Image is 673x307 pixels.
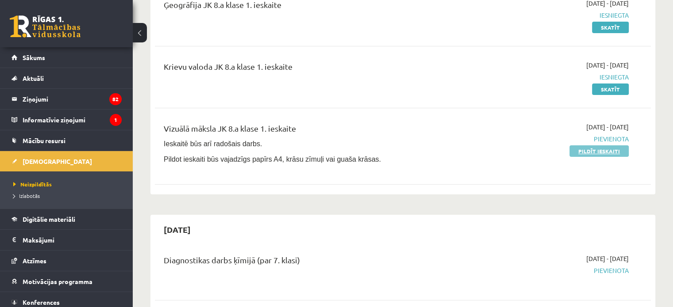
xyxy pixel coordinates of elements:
[483,11,629,20] span: Iesniegta
[13,181,52,188] span: Neizpildītās
[164,122,469,139] div: Vizuālā māksla JK 8.a klase 1. ieskaite
[483,72,629,82] span: Iesniegta
[23,136,65,144] span: Mācību resursi
[13,192,40,199] span: Izlabotās
[586,122,629,132] span: [DATE] - [DATE]
[592,83,629,95] a: Skatīt
[23,74,44,82] span: Aktuāli
[12,89,122,109] a: Ziņojumi82
[23,215,75,223] span: Digitālie materiāli
[164,254,469,270] div: Diagnostikas darbs ķīmijā (par 7. klasi)
[164,155,381,163] span: Pildot ieskaiti būs vajadzīgs papīrs A4, krāsu zīmuļi vai guaša krāsas.
[23,230,122,250] legend: Maksājumi
[164,140,262,148] span: Ieskaitē būs arī radošais darbs.
[12,250,122,271] a: Atzīmes
[23,89,122,109] legend: Ziņojumi
[12,130,122,151] a: Mācību resursi
[592,22,629,33] a: Skatīt
[23,277,92,285] span: Motivācijas programma
[13,192,124,200] a: Izlabotās
[483,134,629,144] span: Pievienota
[10,15,81,38] a: Rīgas 1. Tālmācības vidusskola
[23,110,122,130] legend: Informatīvie ziņojumi
[12,151,122,171] a: [DEMOGRAPHIC_DATA]
[12,230,122,250] a: Maksājumi
[110,114,122,126] i: 1
[12,68,122,88] a: Aktuāli
[164,61,469,77] div: Krievu valoda JK 8.a klase 1. ieskaite
[23,298,60,306] span: Konferences
[109,93,122,105] i: 82
[12,47,122,68] a: Sākums
[23,257,46,265] span: Atzīmes
[569,145,629,157] a: Pildīt ieskaiti
[12,209,122,229] a: Digitālie materiāli
[23,53,45,61] span: Sākums
[586,254,629,263] span: [DATE] - [DATE]
[586,61,629,70] span: [DATE] - [DATE]
[483,266,629,275] span: Pievienota
[12,271,122,292] a: Motivācijas programma
[12,110,122,130] a: Informatīvie ziņojumi1
[155,219,200,240] h2: [DATE]
[23,157,92,165] span: [DEMOGRAPHIC_DATA]
[13,180,124,188] a: Neizpildītās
